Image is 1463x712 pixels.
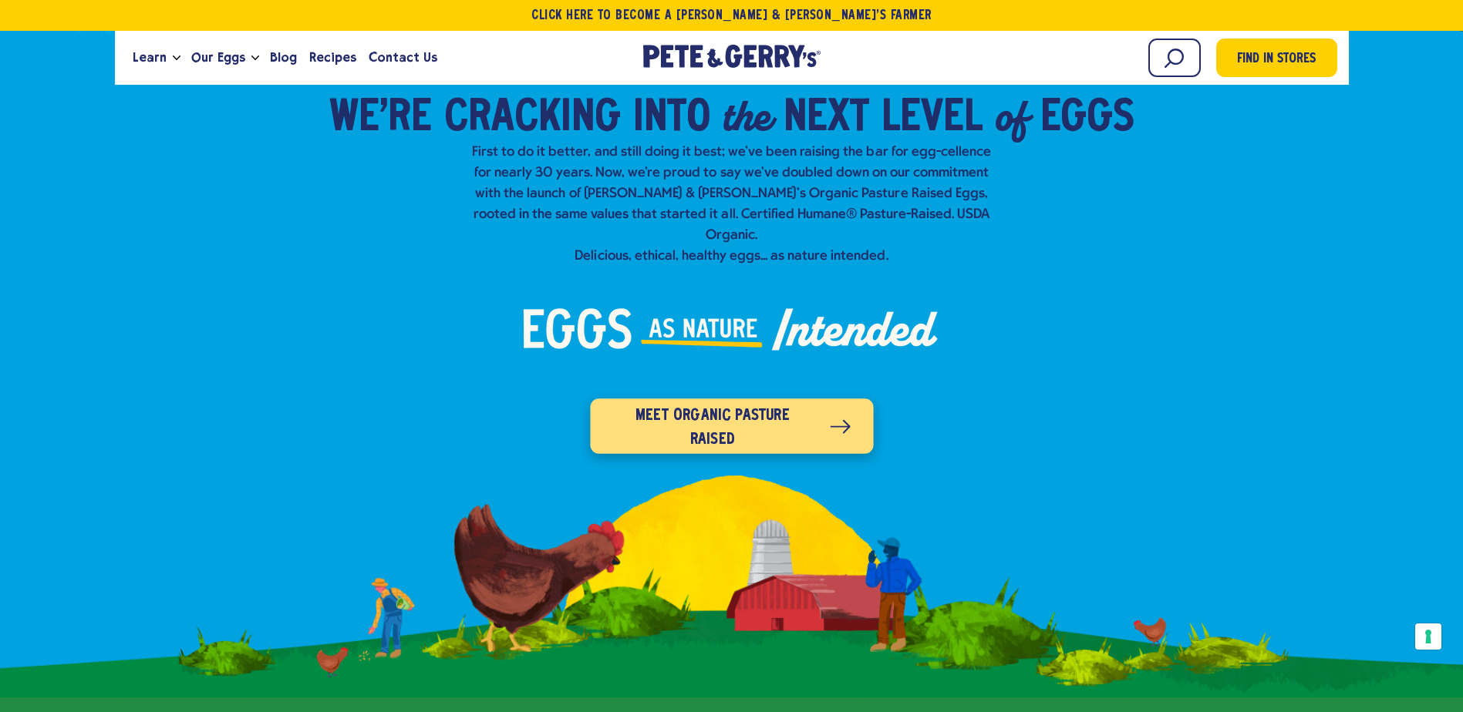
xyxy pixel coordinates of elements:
[1237,49,1316,70] span: Find in Stores
[882,96,983,142] span: Level
[369,48,437,67] span: Contact Us
[613,404,811,452] span: Meet organic pasture raised
[784,96,869,142] span: Next
[264,37,303,79] a: Blog
[126,37,173,79] a: Learn
[444,96,621,142] span: Cracking
[173,55,180,61] button: Open the dropdown menu for Learn
[995,88,1028,143] em: of
[590,399,873,454] a: Meet organic pasture raised
[723,88,771,143] em: the
[185,37,251,79] a: Our Eggs
[329,96,432,142] span: We’re
[1216,39,1337,77] a: Find in Stores
[1040,96,1134,142] span: Eggs​
[309,48,356,67] span: Recipes
[467,142,997,267] p: First to do it better, and still doing it best; we've been raising the bar for egg-cellence for n...
[1415,623,1441,650] button: Your consent preferences for tracking technologies
[633,96,710,142] span: into
[251,55,259,61] button: Open the dropdown menu for Our Eggs
[303,37,362,79] a: Recipes
[191,48,245,67] span: Our Eggs
[270,48,297,67] span: Blog
[1148,39,1201,77] input: Search
[362,37,443,79] a: Contact Us
[133,48,167,67] span: Learn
